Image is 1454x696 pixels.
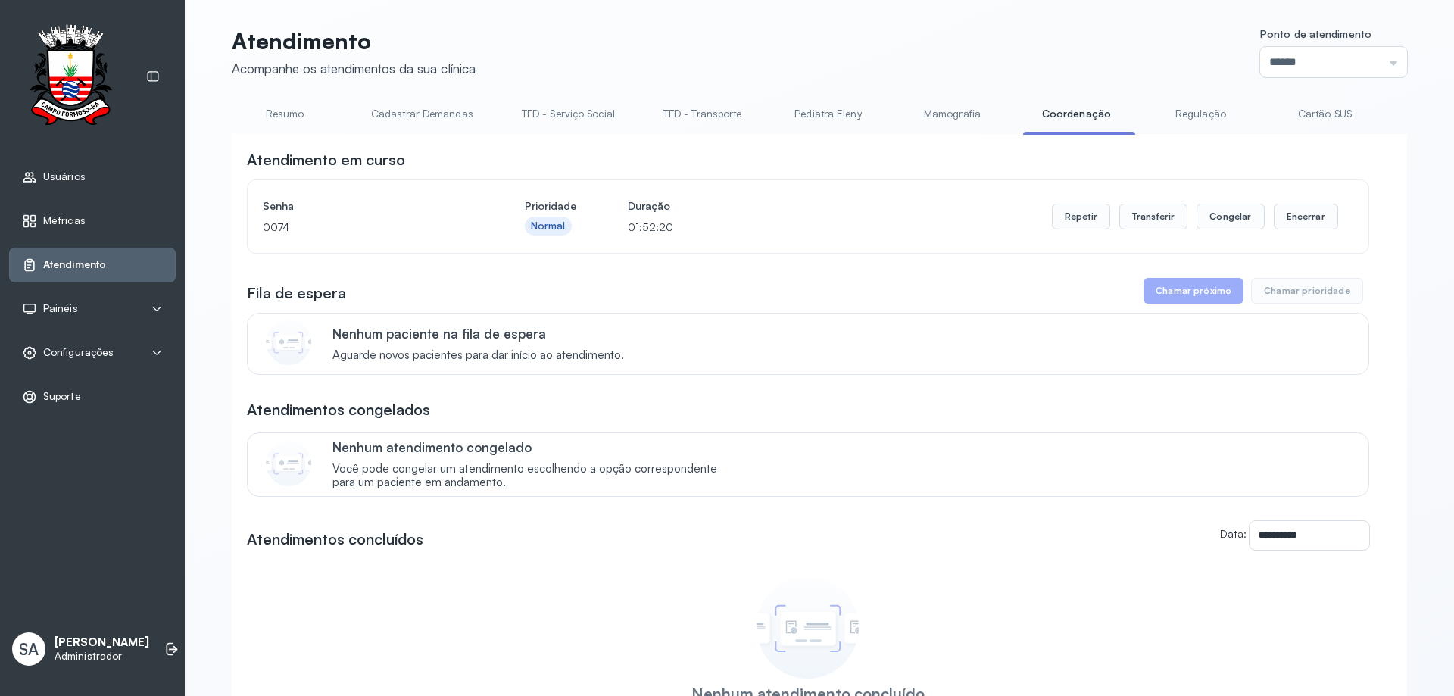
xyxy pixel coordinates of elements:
[356,101,488,126] a: Cadastrar Demandas
[1260,27,1371,40] span: Ponto de atendimento
[775,101,881,126] a: Pediatra Eleny
[628,195,673,217] h4: Duração
[1274,204,1338,229] button: Encerrar
[1271,101,1378,126] a: Cartão SUS
[55,650,149,663] p: Administrador
[43,258,106,271] span: Atendimento
[247,282,346,304] h3: Fila de espera
[628,217,673,238] p: 01:52:20
[757,576,859,679] img: Imagem de empty state
[1119,204,1188,229] button: Transferir
[1023,101,1129,126] a: Coordenação
[332,462,733,491] span: Você pode congelar um atendimento escolhendo a opção correspondente para um paciente em andamento.
[232,61,476,76] div: Acompanhe os atendimentos da sua clínica
[232,101,338,126] a: Resumo
[247,399,430,420] h3: Atendimentos congelados
[247,529,423,550] h3: Atendimentos concluídos
[1147,101,1253,126] a: Regulação
[1251,278,1363,304] button: Chamar prioridade
[332,348,624,363] span: Aguarde novos pacientes para dar início ao atendimento.
[531,220,566,233] div: Normal
[332,439,733,455] p: Nenhum atendimento congelado
[22,214,163,229] a: Métricas
[55,635,149,650] p: [PERSON_NAME]
[22,170,163,185] a: Usuários
[332,326,624,342] p: Nenhum paciente na fila de espera
[525,195,576,217] h4: Prioridade
[43,390,81,403] span: Suporte
[1052,204,1110,229] button: Repetir
[43,302,78,315] span: Painéis
[43,346,114,359] span: Configurações
[1197,204,1264,229] button: Congelar
[899,101,1005,126] a: Mamografia
[43,214,86,227] span: Métricas
[43,170,86,183] span: Usuários
[507,101,630,126] a: TFD - Serviço Social
[1220,527,1247,540] label: Data:
[232,27,476,55] p: Atendimento
[266,320,311,365] img: Imagem de CalloutCard
[247,149,405,170] h3: Atendimento em curso
[648,101,757,126] a: TFD - Transporte
[266,441,311,486] img: Imagem de CalloutCard
[263,195,473,217] h4: Senha
[16,24,125,130] img: Logotipo do estabelecimento
[263,217,473,238] p: 0074
[1144,278,1243,304] button: Chamar próximo
[22,257,163,273] a: Atendimento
